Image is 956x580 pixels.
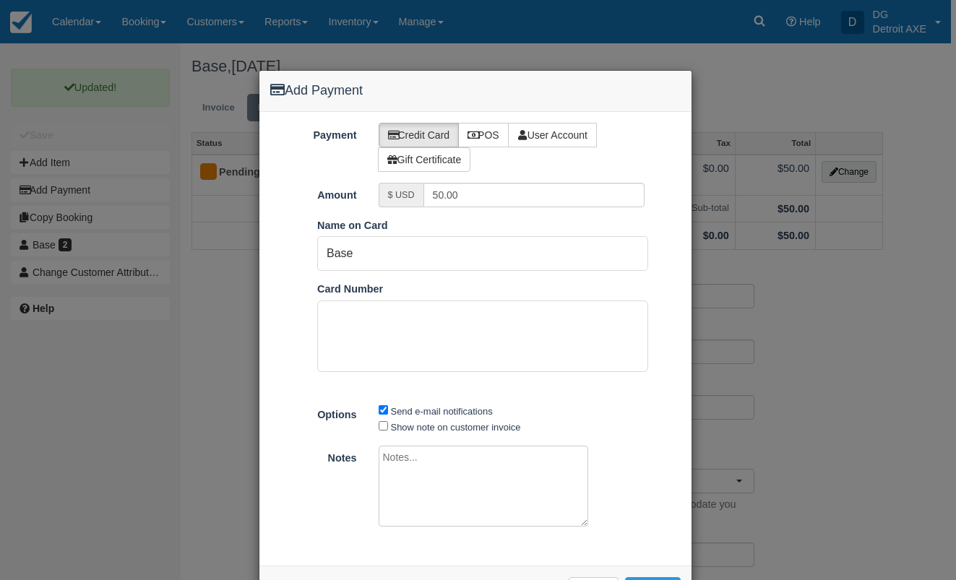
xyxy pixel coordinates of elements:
label: Payment [259,123,368,143]
h4: Add Payment [270,82,681,100]
label: Gift Certificate [378,147,471,172]
small: $ USD [388,190,415,200]
input: Valid amount required. [423,183,645,207]
label: Credit Card [379,123,460,147]
label: User Account [508,123,597,147]
label: Name on Card [317,218,388,233]
label: Show note on customer invoice [391,422,521,433]
label: Notes [259,446,368,466]
label: Amount [259,183,368,203]
iframe: Secure Credit Card Form [318,301,647,371]
label: POS [458,123,509,147]
label: Card Number [317,282,383,297]
label: Send e-mail notifications [391,406,493,417]
label: Options [259,402,368,423]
